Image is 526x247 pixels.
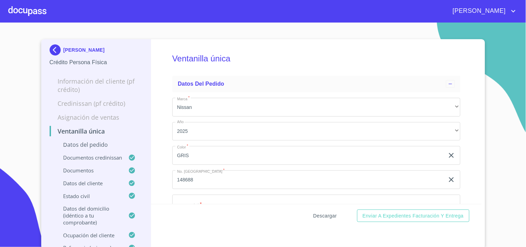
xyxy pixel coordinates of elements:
span: Datos del pedido [178,81,224,87]
div: [PERSON_NAME] [50,44,143,58]
button: Enviar a Expedientes Facturación y Entrega [357,210,469,222]
div: Datos del pedido [172,76,460,92]
p: Crédito Persona Física [50,58,143,67]
p: Credinissan (PF crédito) [50,99,143,108]
button: account of current user [448,6,518,17]
p: Datos del domicilio (idéntico a tu comprobante) [50,205,129,226]
h5: Ventanilla única [172,44,460,73]
span: Descargar [313,212,337,220]
p: Datos del pedido [50,141,143,148]
div: Nissan [172,98,460,117]
span: [PERSON_NAME] [448,6,509,17]
button: clear input [447,176,456,184]
p: Asignación de Ventas [50,113,143,121]
img: Docupass spot blue [50,44,63,56]
p: Información del cliente (PF crédito) [50,77,143,94]
p: Estado civil [50,193,129,199]
div: 2025 [172,122,460,141]
span: Enviar a Expedientes Facturación y Entrega [363,212,464,220]
p: Ventanilla única [50,127,143,135]
p: [PERSON_NAME] [63,47,105,53]
p: Datos del cliente [50,180,129,187]
p: Documentos [50,167,129,174]
p: Documentos CrediNissan [50,154,129,161]
p: Ocupación del Cliente [50,232,129,239]
button: clear input [447,151,456,160]
button: Descargar [311,210,340,222]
